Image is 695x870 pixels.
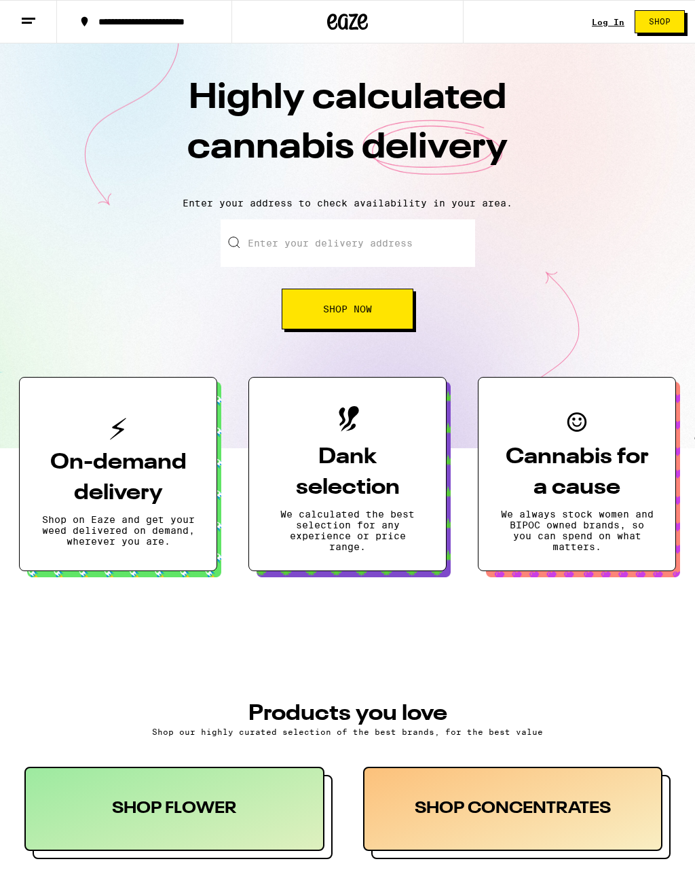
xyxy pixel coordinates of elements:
button: On-demand deliveryShop on Eaze and get your weed delivered on demand, wherever you are. [19,377,217,571]
span: Shop Now [323,304,372,314]
div: SHOP CONCENTRATES [363,767,663,851]
button: SHOP FLOWER [24,767,333,859]
div: SHOP FLOWER [24,767,324,851]
p: We always stock women and BIPOC owned brands, so you can spend on what matters. [500,509,654,552]
p: Shop our highly curated selection of the best brands, for the best value [24,727,671,736]
button: SHOP CONCENTRATES [363,767,671,859]
h3: Dank selection [271,442,424,503]
button: Shop Now [282,289,413,329]
button: Cannabis for a causeWe always stock women and BIPOC owned brands, so you can spend on what matters. [478,377,676,571]
h3: PRODUCTS YOU LOVE [24,703,671,725]
input: Enter your delivery address [221,219,475,267]
p: Shop on Eaze and get your weed delivered on demand, wherever you are. [41,514,195,547]
button: Dank selectionWe calculated the best selection for any experience or price range. [248,377,447,571]
h1: Highly calculated cannabis delivery [110,74,585,187]
h3: On-demand delivery [41,448,195,509]
p: We calculated the best selection for any experience or price range. [271,509,424,552]
h3: Cannabis for a cause [500,442,654,503]
button: Shop [635,10,685,33]
div: Log In [592,18,624,26]
span: Shop [649,18,671,26]
p: Enter your address to check availability in your area. [14,198,681,209]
